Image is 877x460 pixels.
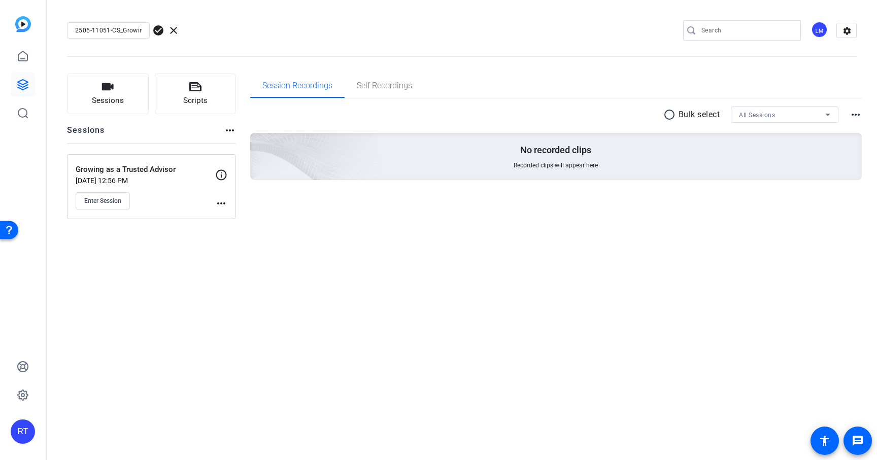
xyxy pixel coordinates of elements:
span: Scripts [183,95,208,107]
p: No recorded clips [520,144,591,156]
mat-icon: message [852,435,864,447]
div: RT [11,419,35,444]
span: Self Recordings [357,82,412,90]
span: Sessions [92,95,124,107]
mat-icon: radio_button_unchecked [663,109,679,121]
span: All Sessions [739,112,775,119]
p: Bulk select [679,109,720,121]
input: Enter Project Name [75,24,142,37]
h2: Sessions [67,124,105,144]
button: Scripts [155,74,237,114]
span: Recorded clips will appear here [514,161,598,169]
button: Enter Session [76,192,130,209]
span: Session Recordings [262,82,332,90]
span: check_circle [152,24,164,37]
mat-icon: more_horiz [215,197,227,209]
input: Search [701,24,793,37]
mat-icon: more_horiz [224,124,236,136]
p: [DATE] 12:56 PM [76,176,215,185]
div: LM [811,21,828,38]
mat-icon: more_horiz [850,109,862,121]
mat-icon: settings [837,23,857,39]
span: clear [167,24,180,37]
ngx-avatar: Lalo Moreno [811,21,829,39]
img: embarkstudio-empty-session.png [137,32,379,253]
button: Sessions [67,74,149,114]
span: Enter Session [84,197,121,205]
img: blue-gradient.svg [15,16,31,32]
mat-icon: accessibility [819,435,831,447]
p: Growing as a Trusted Advisor [76,164,215,175]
